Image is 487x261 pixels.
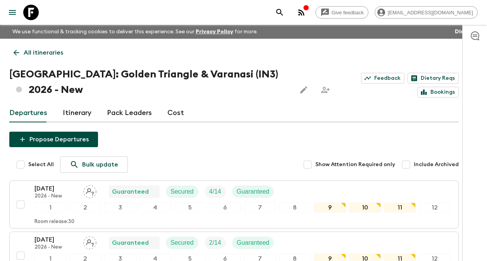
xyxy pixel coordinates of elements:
div: 5 [174,203,206,213]
div: 10 [349,203,381,213]
button: Propose Departures [9,132,98,147]
button: menu [5,5,20,20]
p: We use functional & tracking cookies to deliver this experience. See our for more. [9,25,261,39]
div: Trip Fill [205,237,226,249]
a: Dietary Reqs [408,73,459,84]
span: Assign pack leader [83,239,96,245]
p: Guaranteed [112,238,149,247]
p: Bulk update [82,160,118,169]
p: Guaranteed [112,187,149,196]
span: [EMAIL_ADDRESS][DOMAIN_NAME] [384,10,477,15]
p: Secured [170,238,194,247]
a: All itineraries [9,45,67,60]
a: Departures [9,104,47,122]
button: search adventures [272,5,287,20]
span: Assign pack leader [83,187,96,194]
p: [DATE] [34,184,77,193]
a: Bookings [417,87,459,98]
div: Secured [166,237,198,249]
p: 2 / 14 [209,238,221,247]
div: [EMAIL_ADDRESS][DOMAIN_NAME] [375,6,478,19]
a: Privacy Policy [196,29,233,34]
div: 12 [419,203,451,213]
div: 7 [244,203,276,213]
a: Itinerary [63,104,91,122]
button: Edit this itinerary [296,82,311,98]
a: Give feedback [315,6,368,19]
a: Feedback [361,73,404,84]
button: Dismiss [453,26,478,37]
div: 6 [209,203,241,213]
p: All itineraries [24,48,63,57]
div: Secured [166,185,198,198]
span: Select All [28,161,54,168]
p: 4 / 14 [209,187,221,196]
a: Bulk update [60,156,128,173]
h1: [GEOGRAPHIC_DATA]: Golden Triangle & Varanasi (IN3) 2026 - New [9,67,290,98]
span: Show Attention Required only [315,161,395,168]
p: [DATE] [34,235,77,244]
button: [DATE]2026 - NewAssign pack leaderGuaranteedSecuredTrip FillGuaranteed123456789101112Room release:30 [9,180,459,228]
p: Guaranteed [237,187,270,196]
div: 2 [69,203,101,213]
a: Pack Leaders [107,104,152,122]
div: 11 [384,203,416,213]
p: Room release: 30 [34,219,74,225]
p: Secured [170,187,194,196]
p: 2026 - New [34,193,77,199]
div: Trip Fill [205,185,226,198]
div: 3 [104,203,136,213]
div: 9 [314,203,346,213]
div: 8 [279,203,311,213]
a: Cost [167,104,184,122]
div: 1 [34,203,66,213]
p: Guaranteed [237,238,270,247]
span: Share this itinerary [318,82,333,98]
span: Give feedback [327,10,368,15]
span: Include Archived [414,161,459,168]
p: 2026 - New [34,244,77,251]
div: 4 [139,203,171,213]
